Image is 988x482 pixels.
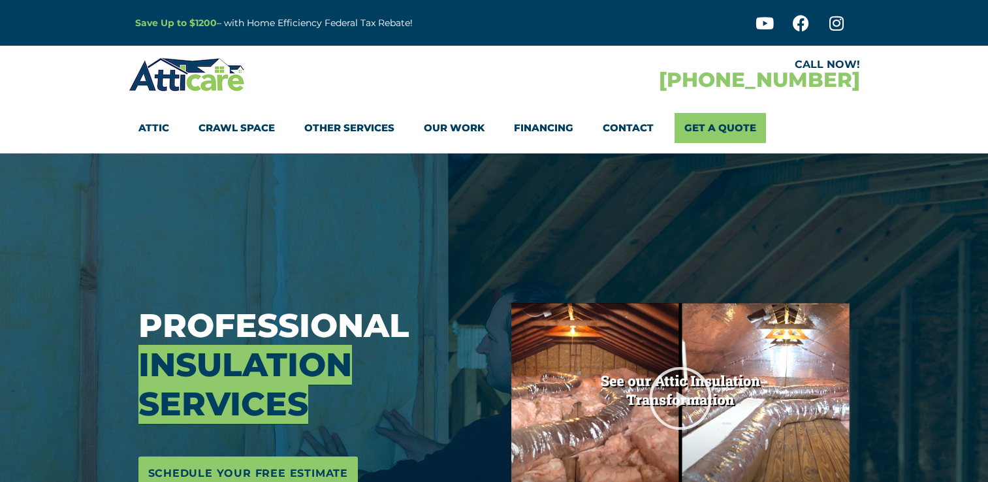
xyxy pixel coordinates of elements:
a: Contact [603,113,654,143]
a: Other Services [304,113,394,143]
div: Play Video [648,366,713,431]
p: – with Home Efficiency Federal Tax Rebate! [135,16,558,31]
a: Get A Quote [675,113,766,143]
span: Insulation Services [138,345,352,424]
a: Financing [514,113,573,143]
h3: Professional [138,306,492,424]
a: Our Work [424,113,485,143]
div: CALL NOW! [494,59,860,70]
a: Attic [138,113,169,143]
nav: Menu [138,113,850,143]
a: Crawl Space [199,113,275,143]
a: Save Up to $1200 [135,17,217,29]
